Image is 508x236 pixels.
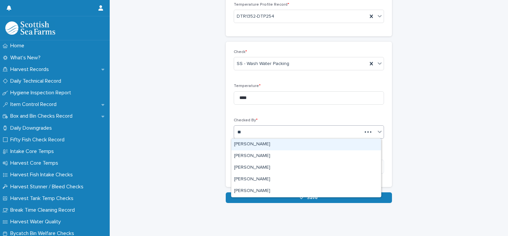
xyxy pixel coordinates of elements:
[8,184,89,190] p: Harvest Stunner / Bleed Checks
[8,55,46,61] p: What's New?
[234,118,258,122] span: Checked By
[231,162,381,174] div: Ionel Stoica
[8,219,66,225] p: Harvest Water Quality
[8,43,30,49] p: Home
[5,21,55,35] img: mMrefqRFQpe26GRNOUkG
[8,172,78,178] p: Harvest Fish Intake Checks
[307,195,318,200] span: Save
[237,60,289,67] span: SS - Wash Water Packing
[8,148,59,155] p: Intake Core Temps
[8,113,78,119] p: Box and Bin Checks Record
[234,84,261,88] span: Temperature
[8,207,80,213] p: Break Time Cleaning Record
[231,139,381,150] div: Fiona McCann
[8,101,62,108] p: Item Control Record
[237,13,274,20] span: DTR1352-DTP254
[231,174,381,185] div: Piotr Sobieraj
[234,3,289,7] span: Temperature Profile Record
[8,160,63,166] p: Harvest Core Temps
[226,192,392,203] button: Save
[231,185,381,197] div: Siobhan Murray
[8,125,57,131] p: Daily Downgrades
[234,50,247,54] span: Check
[231,150,381,162] div: ionel Stoica
[8,137,70,143] p: Fifty Fish Check Record
[8,66,54,73] p: Harvest Records
[8,78,66,84] p: Daily Technical Record
[8,195,79,202] p: Harvest Tank Temp Checks
[8,90,76,96] p: Hygiene Inspection Report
